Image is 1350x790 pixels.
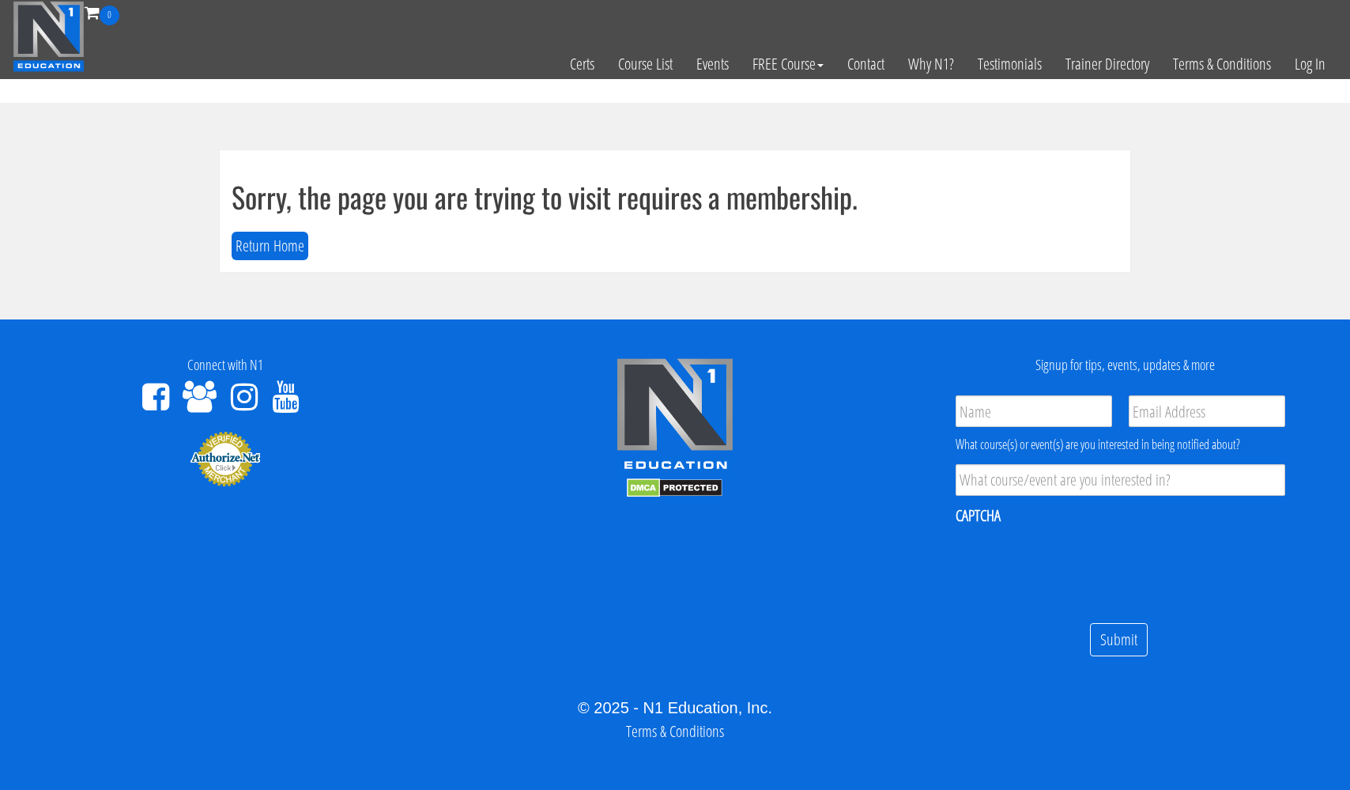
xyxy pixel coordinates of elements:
img: DMCA.com Protection Status [627,478,722,497]
img: n1-education [13,1,85,72]
a: Log In [1283,25,1337,103]
img: n1-edu-logo [616,357,734,474]
img: Authorize.Net Merchant - Click to Verify [190,430,261,487]
a: Terms & Conditions [1161,25,1283,103]
a: Why N1? [896,25,966,103]
a: Trainer Directory [1054,25,1161,103]
h4: Connect with N1 [12,357,438,373]
a: Certs [558,25,606,103]
input: Submit [1090,623,1148,657]
a: Course List [606,25,684,103]
h1: Sorry, the page you are trying to visit requires a membership. [232,181,1118,213]
a: Testimonials [966,25,1054,103]
div: © 2025 - N1 Education, Inc. [12,696,1338,720]
div: What course(s) or event(s) are you interested in being notified about? [956,435,1285,454]
span: 0 [100,6,119,25]
h4: Signup for tips, events, updates & more [912,357,1338,373]
input: Email Address [1129,395,1285,427]
input: What course/event are you interested in? [956,464,1285,496]
a: Terms & Conditions [626,720,724,742]
a: 0 [85,2,119,23]
input: Name [956,395,1112,427]
iframe: reCAPTCHA [956,536,1196,598]
label: CAPTCHA [956,505,1001,526]
button: Return Home [232,232,308,261]
a: Contact [835,25,896,103]
a: Events [684,25,741,103]
a: FREE Course [741,25,835,103]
